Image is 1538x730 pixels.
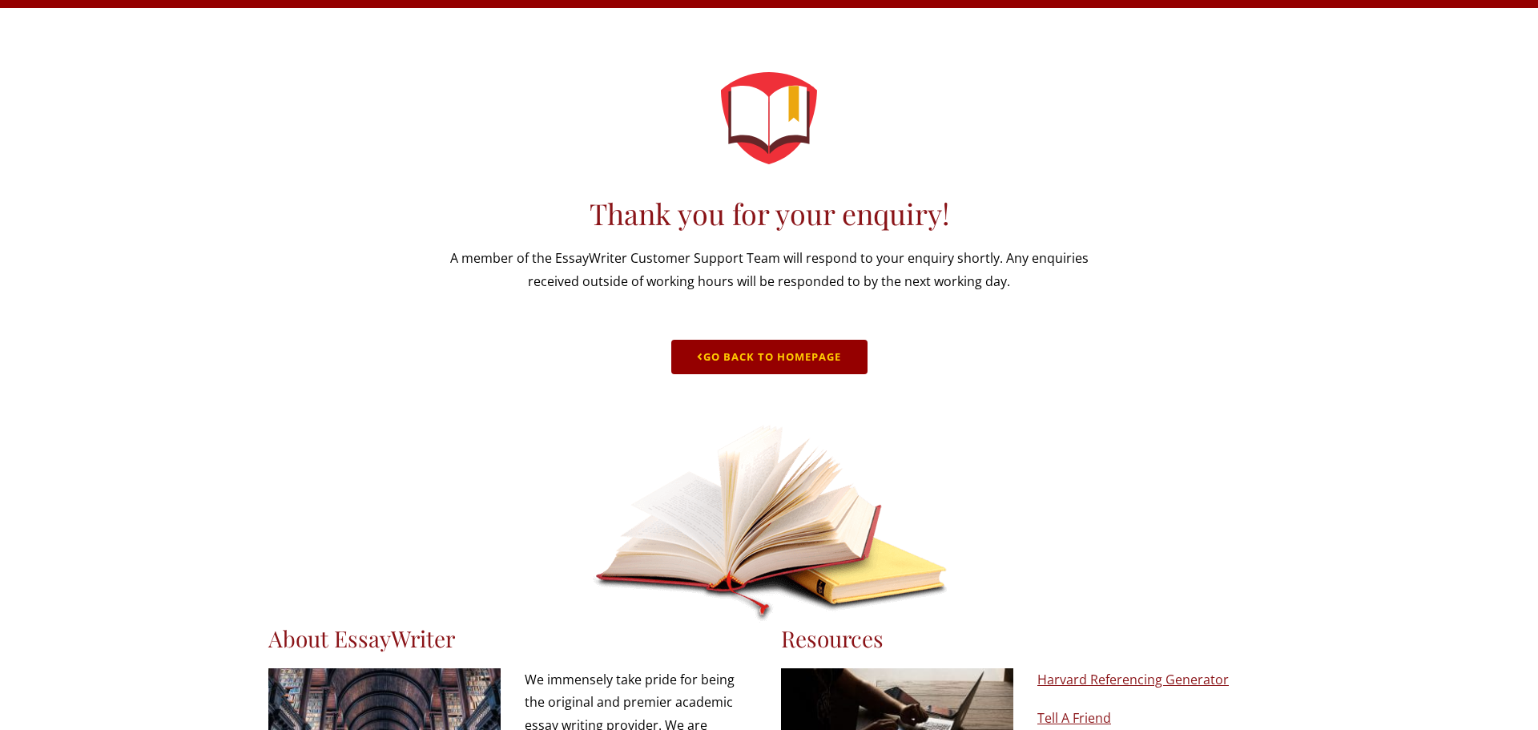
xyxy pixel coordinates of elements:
h3: About EssayWriter [268,625,501,652]
a: Tell A Friend [1037,709,1111,727]
p: A member of the EssayWriter Customer Support Team will respond to your enquiry shortly. Any enqui... [449,247,1089,293]
a: Go Back to Homepage [671,340,868,374]
h3: Resources [781,625,1013,652]
a: Harvard Referencing Generator [1037,671,1229,688]
h1: Thank you for your enquiry! [449,196,1089,231]
img: landing-book.png [590,421,948,625]
img: logo-emblem.svg [721,72,817,164]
